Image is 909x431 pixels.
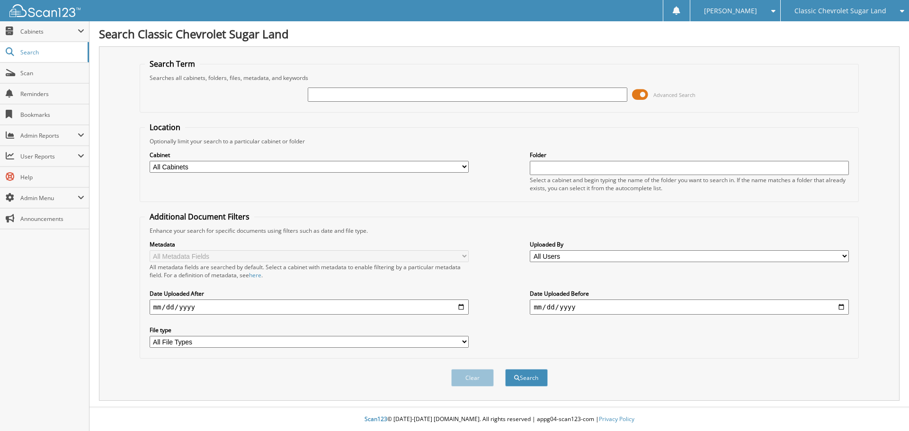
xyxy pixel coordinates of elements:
[20,215,84,223] span: Announcements
[599,415,634,423] a: Privacy Policy
[20,69,84,77] span: Scan
[20,132,78,140] span: Admin Reports
[145,59,200,69] legend: Search Term
[145,227,854,235] div: Enhance your search for specific documents using filters such as date and file type.
[530,176,849,192] div: Select a cabinet and begin typing the name of the folder you want to search in. If the name match...
[20,194,78,202] span: Admin Menu
[505,369,548,387] button: Search
[365,415,387,423] span: Scan123
[20,90,84,98] span: Reminders
[150,290,469,298] label: Date Uploaded After
[145,137,854,145] div: Optionally limit your search to a particular cabinet or folder
[20,111,84,119] span: Bookmarks
[145,74,854,82] div: Searches all cabinets, folders, files, metadata, and keywords
[530,240,849,248] label: Uploaded By
[530,299,849,315] input: end
[20,152,78,160] span: User Reports
[145,122,185,132] legend: Location
[99,26,900,42] h1: Search Classic Chevrolet Sugar Land
[20,48,83,56] span: Search
[150,326,469,334] label: File type
[530,151,849,159] label: Folder
[20,173,84,181] span: Help
[451,369,494,387] button: Clear
[150,263,469,279] div: All metadata fields are searched by default. Select a cabinet with metadata to enable filtering b...
[653,91,695,98] span: Advanced Search
[150,299,469,315] input: start
[20,27,78,35] span: Cabinets
[150,151,469,159] label: Cabinet
[150,240,469,248] label: Metadata
[794,8,886,14] span: Classic Chevrolet Sugar Land
[530,290,849,298] label: Date Uploaded Before
[9,4,80,17] img: scan123-logo-white.svg
[249,271,261,279] a: here
[704,8,757,14] span: [PERSON_NAME]
[145,211,254,222] legend: Additional Document Filters
[89,408,909,431] div: © [DATE]-[DATE] [DOMAIN_NAME]. All rights reserved | appg04-scan123-com |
